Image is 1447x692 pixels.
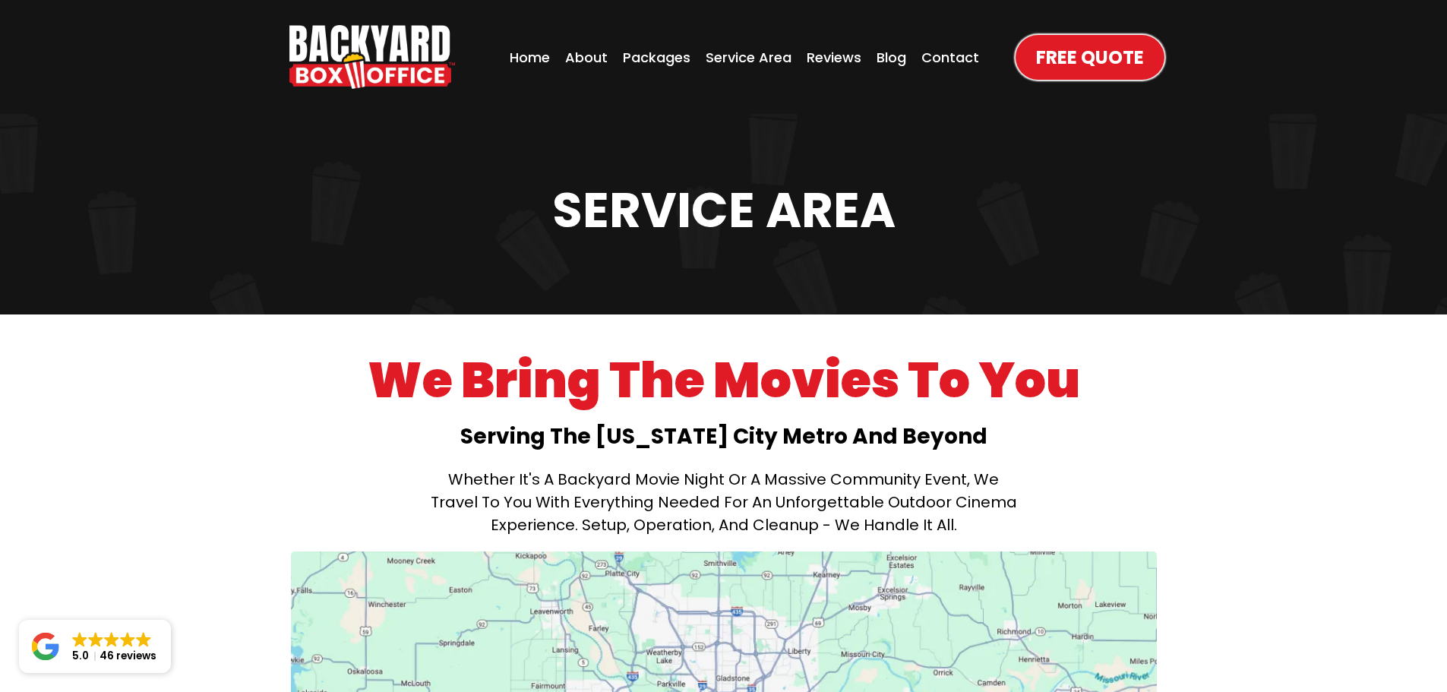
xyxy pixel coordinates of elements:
[283,513,1164,536] p: experience. Setup, operation, and cleanup - we handle it all.
[460,422,987,451] strong: Serving the [US_STATE] City metro and beyond
[917,43,984,72] a: Contact
[505,43,554,72] a: Home
[701,43,796,72] a: Service Area
[872,43,911,72] a: Blog
[1016,35,1164,80] a: Free Quote
[618,43,695,72] a: Packages
[561,43,612,72] a: About
[289,25,455,89] a: https://www.backyardboxoffice.com
[802,43,866,72] a: Reviews
[283,349,1164,413] h1: We Bring The Movies To You
[289,25,455,89] img: Backyard Box Office
[283,468,1164,491] p: Whether it's a backyard movie night or a massive community event, we
[19,620,171,673] a: Close GoogleGoogleGoogleGoogleGoogle 5.046 reviews
[283,491,1164,513] p: travel to you with everything needed for an unforgettable outdoor cinema
[283,186,1164,235] h1: Service Area
[1036,44,1144,71] span: Free Quote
